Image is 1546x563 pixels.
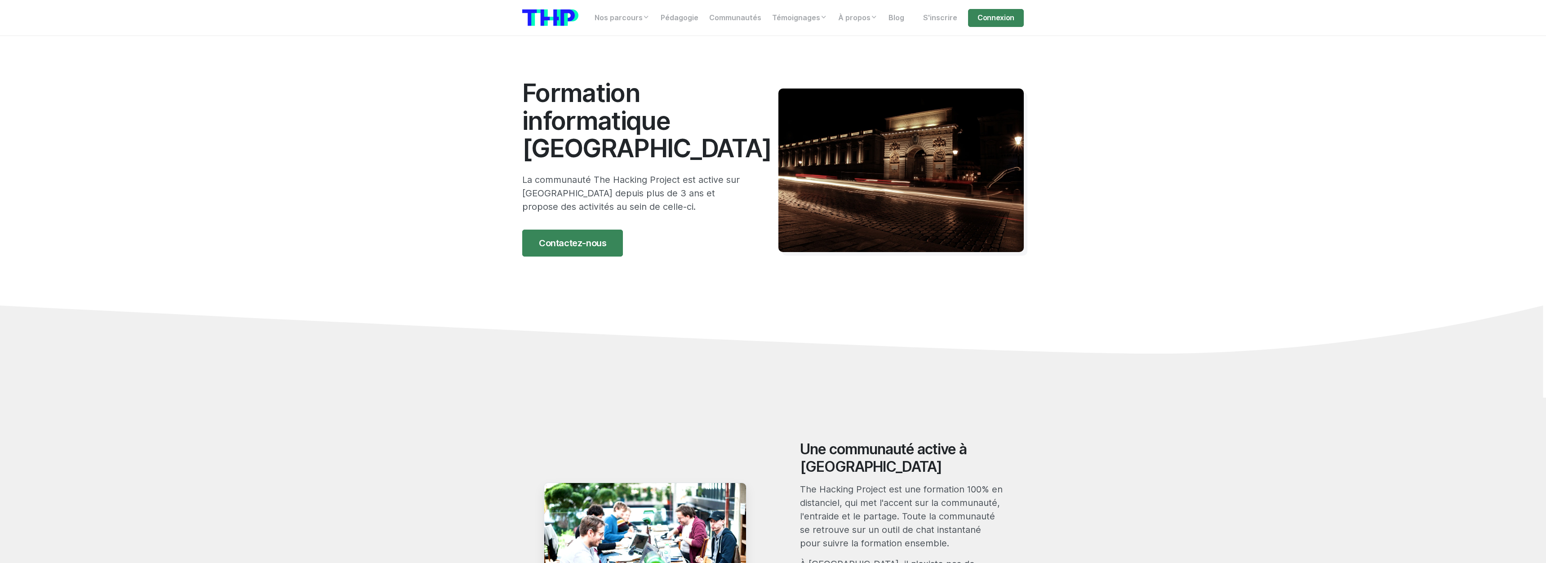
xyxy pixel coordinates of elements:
p: The Hacking Project est une formation 100% en distanciel, qui met l'accent sur la communauté, l'e... [800,483,1003,550]
a: Nos parcours [589,9,655,27]
a: Blog [883,9,910,27]
h2: Une communauté active à [GEOGRAPHIC_DATA] [800,441,1003,475]
a: Contactez-nous [522,230,623,257]
img: logo [522,9,578,26]
a: À propos [833,9,883,27]
img: Montpellier [778,89,1024,252]
a: Connexion [968,9,1024,27]
h1: Formation informatique [GEOGRAPHIC_DATA] [522,79,751,162]
a: S'inscrire [918,9,963,27]
a: Témoignages [767,9,833,27]
a: Communautés [704,9,767,27]
a: Pédagogie [655,9,704,27]
p: La communauté The Hacking Project est active sur [GEOGRAPHIC_DATA] depuis plus de 3 ans et propos... [522,173,751,213]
